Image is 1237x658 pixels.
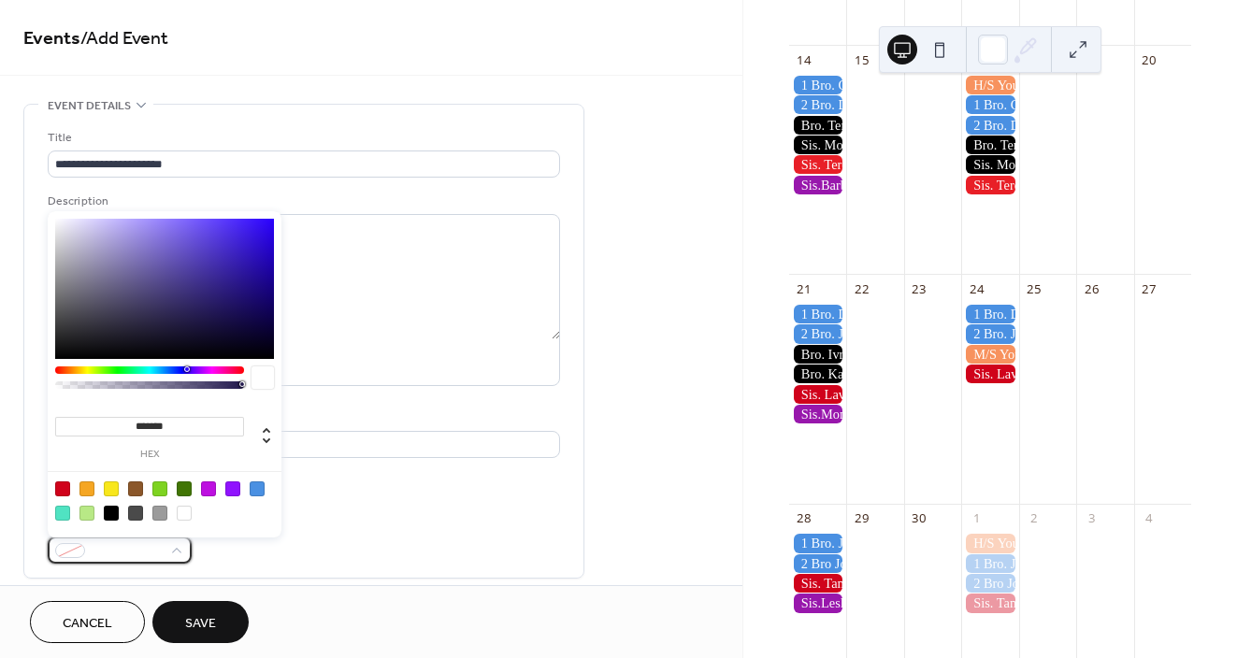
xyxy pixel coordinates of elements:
[789,176,846,194] div: Sis.Barbara-Kid's Church
[1141,51,1158,68] div: 20
[63,614,112,634] span: Cancel
[853,51,870,68] div: 15
[1141,510,1158,527] div: 4
[789,554,846,573] div: 2 Bro Jonathan B-Usher
[789,385,846,404] div: Sis. Laverne-Usherette
[961,574,1018,593] div: 2 Bro Jonathan B-Usher
[961,594,1018,612] div: Sis. Tammy-Usherette
[1083,510,1100,527] div: 3
[961,176,1018,194] div: Sis. Teresa-Usherette
[961,155,1018,174] div: Sis. Monique - Propresenter
[789,155,846,174] div: Sis. Teresa-Usherette
[79,506,94,521] div: #B8E986
[1026,510,1043,527] div: 2
[789,594,846,612] div: Sis.Leslie-Kid's Church
[48,128,556,148] div: Title
[225,481,240,496] div: #9013FE
[55,481,70,496] div: #D0021B
[48,96,131,116] span: Event details
[796,51,813,68] div: 14
[152,506,167,521] div: #9B9B9B
[789,305,846,323] div: 1 Bro. David-Usher
[789,116,846,135] div: Bro. Terry - Camera
[201,481,216,496] div: #BD10E0
[1083,280,1100,297] div: 26
[789,324,846,343] div: 2 Bro. Jimmy-Usher
[789,76,846,94] div: 1 Bro. Chris-Usher
[177,481,192,496] div: #417505
[789,534,846,552] div: 1 Bro. Jimmy-Usher
[961,324,1018,343] div: 2 Bro. Jimmy-Usher
[128,506,143,521] div: #4A4A4A
[152,601,249,643] button: Save
[104,481,119,496] div: #F8E71C
[152,481,167,496] div: #7ED321
[961,345,1018,364] div: M/S Youth Bible Study - Sis Teresa
[789,345,846,364] div: Bro. Ivron-Camera
[968,280,985,297] div: 24
[789,136,846,154] div: Sis. Monique - Propresenter
[789,574,846,593] div: Sis. Tammy-Usherette
[796,280,813,297] div: 21
[961,116,1018,135] div: 2 Bro. David-Usher
[853,280,870,297] div: 22
[789,365,846,383] div: Bro. Kalebl-Camera
[104,506,119,521] div: #000000
[961,305,1018,323] div: 1 Bro. David-Usher
[853,510,870,527] div: 29
[911,510,928,527] div: 30
[30,601,145,643] button: Cancel
[961,554,1018,573] div: 1 Bro. Jimmy-Usher
[79,481,94,496] div: #F5A623
[177,506,192,521] div: #FFFFFF
[961,95,1018,114] div: 1 Bro. Chris-Usher
[250,481,265,496] div: #4A90E2
[911,280,928,297] div: 23
[1026,280,1043,297] div: 25
[796,510,813,527] div: 28
[968,510,985,527] div: 1
[961,76,1018,94] div: H/S Youth Bible Study - Bro. Jonathan Burr
[55,450,244,460] label: hex
[128,481,143,496] div: #8B572A
[80,21,168,57] span: / Add Event
[55,506,70,521] div: #50E3C2
[789,405,846,423] div: Sis.Monique-Kid's Church
[48,408,556,428] div: Location
[48,192,556,211] div: Description
[789,95,846,114] div: 2 Bro. David-Usher
[961,534,1018,552] div: H/S Youth Bible Study - Bro. Jonathan Burr
[961,365,1018,383] div: Sis. Laverne-Usherette
[961,136,1018,154] div: Bro. Terry - Camera
[23,21,80,57] a: Events
[1141,280,1158,297] div: 27
[185,614,216,634] span: Save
